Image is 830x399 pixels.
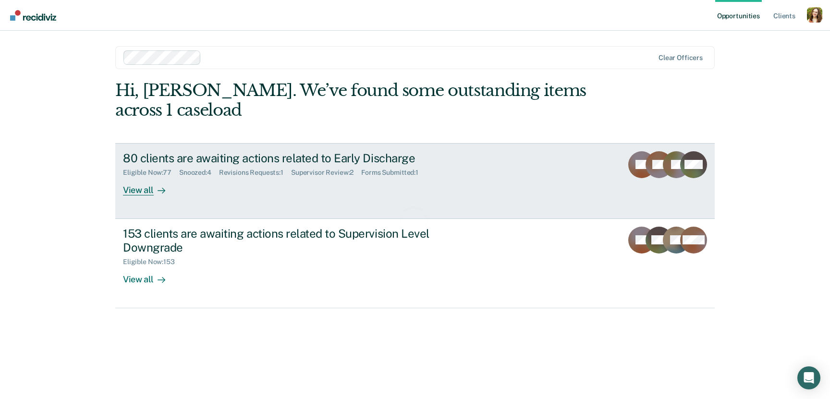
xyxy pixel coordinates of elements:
[115,143,715,219] a: 80 clients are awaiting actions related to Early DischargeEligible Now:77Snoozed:4Revisions Reque...
[361,169,426,177] div: Forms Submitted : 1
[123,177,177,195] div: View all
[123,169,179,177] div: Eligible Now : 77
[115,219,715,308] a: 153 clients are awaiting actions related to Supervision Level DowngradeEligible Now:153View all
[115,81,595,120] div: Hi, [PERSON_NAME]. We’ve found some outstanding items across 1 caseload
[123,258,183,266] div: Eligible Now : 153
[123,266,177,285] div: View all
[123,227,460,254] div: 153 clients are awaiting actions related to Supervision Level Downgrade
[659,54,703,62] div: Clear officers
[291,169,361,177] div: Supervisor Review : 2
[797,366,820,389] div: Open Intercom Messenger
[179,169,219,177] div: Snoozed : 4
[807,7,822,23] button: Profile dropdown button
[10,10,56,21] img: Recidiviz
[123,151,460,165] div: 80 clients are awaiting actions related to Early Discharge
[219,169,291,177] div: Revisions Requests : 1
